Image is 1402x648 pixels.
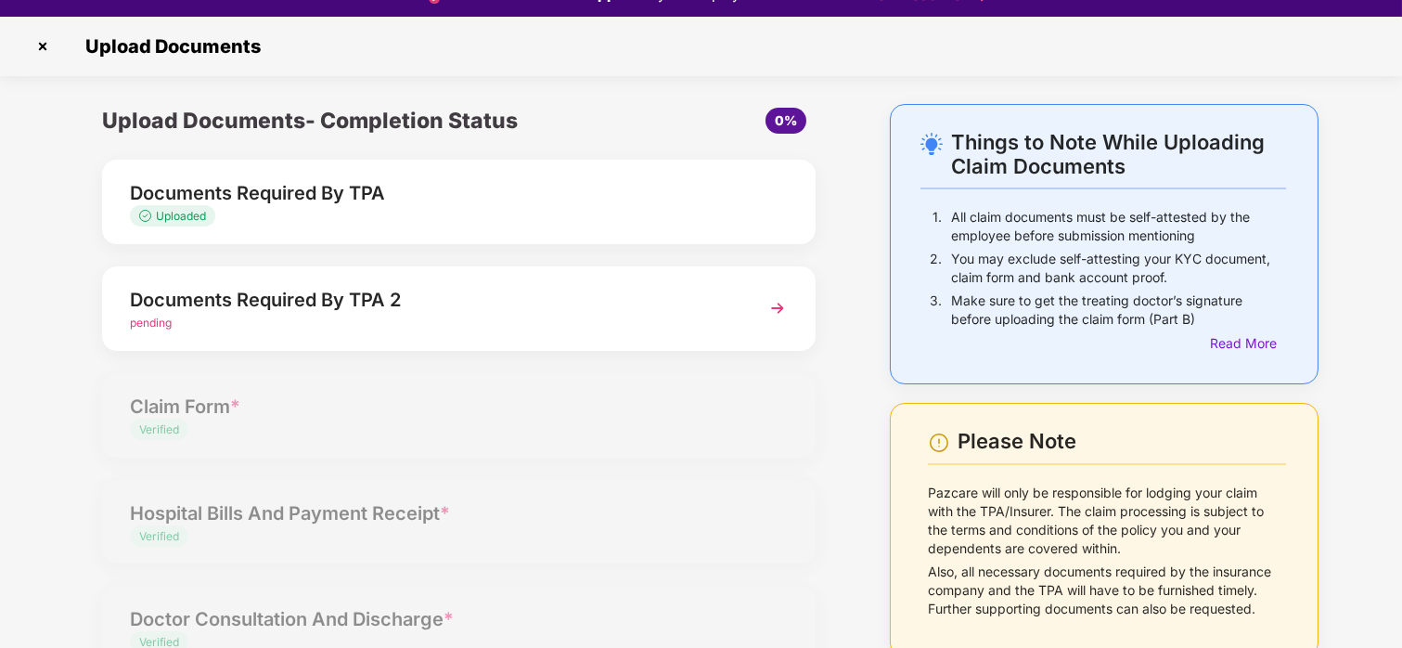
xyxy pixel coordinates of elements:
[102,104,578,137] div: Upload Documents- Completion Status
[130,316,172,330] span: pending
[951,292,1286,329] p: Make sure to get the treating doctor’s signature before uploading the claim form (Part B)
[139,210,156,222] img: svg+xml;base64,PHN2ZyB4bWxucz0iaHR0cDovL3d3dy53My5vcmcvMjAwMC9zdmciIHdpZHRoPSIxMy4zMzMiIGhlaWdodD...
[933,208,942,245] p: 1.
[156,209,206,223] span: Uploaded
[930,250,942,287] p: 2.
[930,292,942,329] p: 3.
[130,178,733,208] div: Documents Required By TPA
[951,250,1286,287] p: You may exclude self-attesting your KYC document, claim form and bank account proof.
[1210,333,1286,354] div: Read More
[928,563,1286,618] p: Also, all necessary documents required by the insurance company and the TPA will have to be furni...
[920,133,943,155] img: svg+xml;base64,PHN2ZyB4bWxucz0iaHR0cDovL3d3dy53My5vcmcvMjAwMC9zdmciIHdpZHRoPSIyNC4wOTMiIGhlaWdodD...
[951,208,1286,245] p: All claim documents must be self-attested by the employee before submission mentioning
[28,32,58,61] img: svg+xml;base64,PHN2ZyBpZD0iQ3Jvc3MtMzJ4MzIiIHhtbG5zPSJodHRwOi8vd3d3LnczLm9yZy8yMDAwL3N2ZyIgd2lkdG...
[761,292,794,325] img: svg+xml;base64,PHN2ZyBpZD0iTmV4dCIgeG1sbnM9Imh0dHA6Ly93d3cudzMub3JnLzIwMDAvc3ZnIiB3aWR0aD0iMzYiIG...
[951,130,1286,178] div: Things to Note While Uploading Claim Documents
[958,429,1286,454] div: Please Note
[928,432,950,454] img: svg+xml;base64,PHN2ZyBpZD0iV2FybmluZ18tXzI0eDI0IiBkYXRhLW5hbWU9Ildhcm5pbmcgLSAyNHgyNCIgeG1sbnM9Im...
[67,35,270,58] span: Upload Documents
[130,285,733,315] div: Documents Required By TPA 2
[775,112,797,128] span: 0%
[928,484,1286,558] p: Pazcare will only be responsible for lodging your claim with the TPA/Insurer. The claim processin...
